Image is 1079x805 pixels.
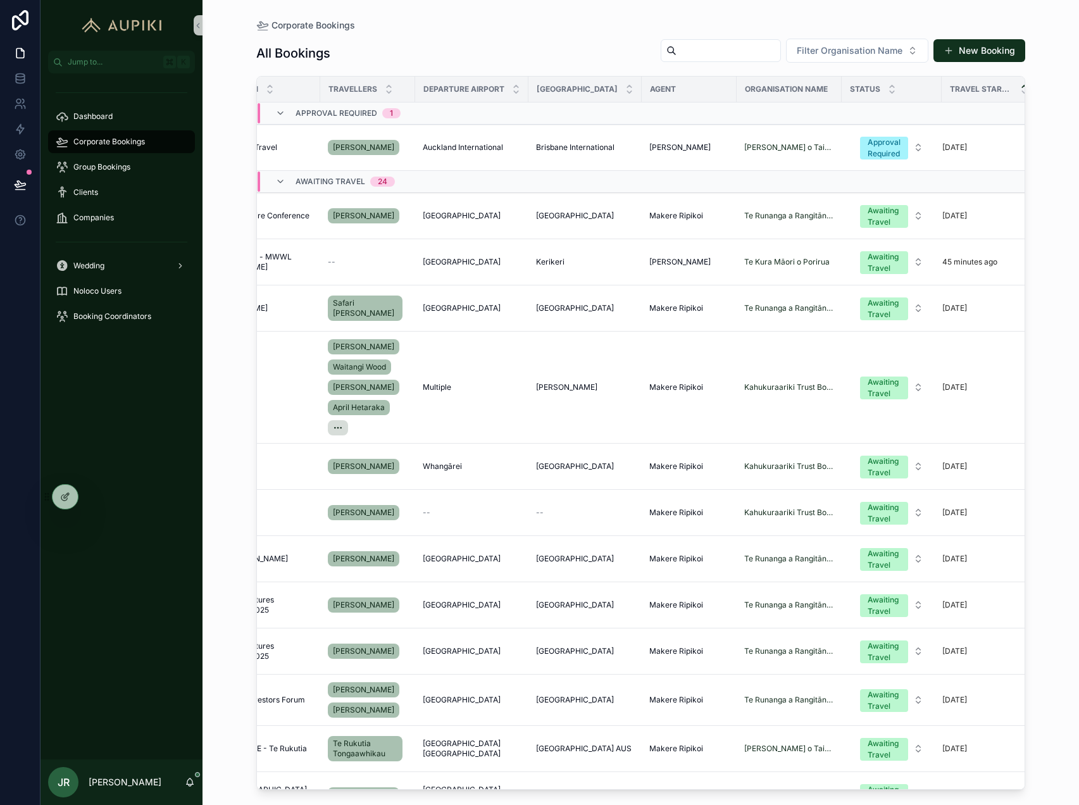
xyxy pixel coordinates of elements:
[942,461,1021,471] a: [DATE]
[328,293,408,323] a: Safari [PERSON_NAME]
[744,211,834,221] a: Te Runanga a Rangitāne o Wairau
[328,84,377,94] span: Travellers
[786,39,928,63] button: Select Button
[744,744,834,754] a: [PERSON_NAME] o Tainui
[849,587,934,623] a: Select Button
[849,731,934,766] a: Select Button
[537,84,618,94] span: [GEOGRAPHIC_DATA]
[744,646,834,656] a: Te Runanga a Rangitāne o Wairau
[423,785,521,805] span: [GEOGRAPHIC_DATA] [GEOGRAPHIC_DATA]
[328,257,335,267] span: --
[744,382,834,392] span: Kahukuraariki Trust Board
[328,359,391,375] a: Waitangi Wood
[423,382,451,392] span: Multiple
[378,177,387,187] div: 24
[649,508,703,518] span: Makere Ripikoi
[868,548,901,571] div: Awaiting Travel
[328,505,399,520] a: [PERSON_NAME]
[649,554,729,564] a: Makere Ripikoi
[206,641,313,661] span: Adaptation Futures Conference 2025
[745,84,828,94] span: Organisation Name
[333,646,394,656] span: [PERSON_NAME]
[744,257,830,267] a: Te Kura Māori o Porirua
[744,600,834,610] a: Te Runanga a Rangitāne o Wairau
[536,142,634,153] a: Brisbane International
[536,461,614,471] span: [GEOGRAPHIC_DATA]
[423,695,501,705] span: [GEOGRAPHIC_DATA]
[328,641,408,661] a: [PERSON_NAME]
[333,705,394,715] span: [PERSON_NAME]
[536,303,634,313] a: [GEOGRAPHIC_DATA]
[206,785,313,805] span: IWC - [GEOGRAPHIC_DATA] - [PERSON_NAME]
[206,211,309,221] span: Water NZ Aspire Conference
[942,554,967,564] p: [DATE]
[328,459,399,474] a: [PERSON_NAME]
[328,456,408,477] a: [PERSON_NAME]
[328,644,399,659] a: [PERSON_NAME]
[423,257,501,267] span: [GEOGRAPHIC_DATA]
[536,554,614,564] span: [GEOGRAPHIC_DATA]
[868,738,901,761] div: Awaiting Travel
[423,600,501,610] span: [GEOGRAPHIC_DATA]
[423,508,521,518] a: --
[536,211,634,221] a: [GEOGRAPHIC_DATA]
[536,142,614,153] span: Brisbane International
[868,456,901,478] div: Awaiting Travel
[333,600,394,610] span: [PERSON_NAME]
[744,554,834,564] span: Te Runanga a Rangitāne o Wairau
[206,508,313,518] a: Hatchery Visit
[333,362,386,372] span: Waitangi Wood
[328,296,402,321] a: Safari [PERSON_NAME]
[868,205,901,228] div: Awaiting Travel
[536,382,634,392] a: [PERSON_NAME]
[850,634,933,668] button: Select Button
[744,508,834,518] a: Kahukuraariki Trust Board
[744,461,834,471] a: Kahukuraariki Trust Board
[390,108,393,118] div: 1
[536,695,634,705] a: [GEOGRAPHIC_DATA]
[206,142,313,153] a: IWC - Sarina Travel
[48,280,195,303] a: Noloco Users
[744,303,834,313] a: Te Runanga a Rangitāne o Wairau
[649,600,703,610] span: Makere Ripikoi
[423,142,503,153] span: Auckland International
[328,551,399,566] a: [PERSON_NAME]
[649,382,729,392] a: Makere Ripikoi
[649,142,729,153] a: [PERSON_NAME]
[849,290,934,326] a: Select Button
[271,19,355,32] span: Corporate Bookings
[423,646,501,656] span: [GEOGRAPHIC_DATA]
[333,342,394,352] span: [PERSON_NAME]
[328,206,408,226] a: [PERSON_NAME]
[649,744,729,754] a: Makere Ripikoi
[649,646,703,656] span: Makere Ripikoi
[744,142,834,153] a: [PERSON_NAME] o Tainui
[328,680,408,720] a: [PERSON_NAME][PERSON_NAME]
[423,382,521,392] a: Multiple
[328,337,408,438] a: [PERSON_NAME]Waitangi Wood[PERSON_NAME]April Hetaraka
[48,206,195,229] a: Companies
[73,162,130,172] span: Group Bookings
[206,211,313,221] a: Water NZ Aspire Conference
[536,695,614,705] span: [GEOGRAPHIC_DATA]
[256,44,330,62] h1: All Bookings
[333,403,385,413] span: April Hetaraka
[328,702,399,718] a: [PERSON_NAME]
[206,595,313,615] a: Adaptation Futures Conference 2025
[649,211,703,221] span: Makere Ripikoi
[536,508,634,518] a: --
[942,508,1021,518] a: [DATE]
[423,600,521,610] a: [GEOGRAPHIC_DATA]
[649,744,703,754] span: Makere Ripikoi
[48,105,195,128] a: Dashboard
[850,496,933,530] button: Select Button
[649,508,729,518] a: Makere Ripikoi
[423,695,521,705] a: [GEOGRAPHIC_DATA]
[649,257,729,267] a: [PERSON_NAME]
[536,600,634,610] a: [GEOGRAPHIC_DATA]
[328,595,408,615] a: [PERSON_NAME]
[850,732,933,766] button: Select Button
[744,695,834,705] span: Te Runanga a Rangitāne o Wairau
